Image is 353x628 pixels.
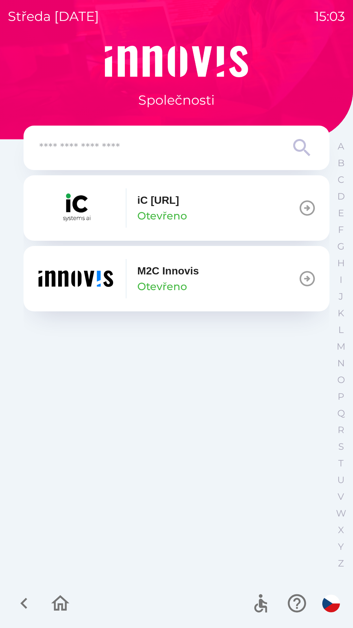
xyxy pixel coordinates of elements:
p: J [339,291,343,302]
p: K [338,307,344,319]
button: Y [333,538,349,555]
p: B [338,157,345,169]
button: Z [333,555,349,572]
button: R [333,422,349,438]
p: iC [URL] [137,192,179,208]
button: M [333,338,349,355]
button: F [333,221,349,238]
button: U [333,472,349,488]
p: S [338,441,344,452]
p: X [338,524,344,536]
p: Otevřeno [137,208,187,224]
button: S [333,438,349,455]
p: A [338,141,344,152]
button: L [333,322,349,338]
p: W [336,508,346,519]
img: cs flag [322,595,340,612]
p: N [337,358,345,369]
p: D [337,191,345,202]
button: Q [333,405,349,422]
button: X [333,522,349,538]
button: O [333,372,349,388]
p: G [337,241,345,252]
button: K [333,305,349,322]
img: 0b57a2db-d8c2-416d-bc33-8ae43c84d9d8.png [37,188,115,228]
button: iC [URL]Otevřeno [24,175,329,241]
p: F [338,224,344,235]
button: A [333,138,349,155]
p: středa [DATE] [8,7,99,26]
button: V [333,488,349,505]
p: P [338,391,344,402]
p: U [337,474,345,486]
p: Otevřeno [137,279,187,294]
p: Y [338,541,344,552]
img: Logo [24,46,329,77]
p: Q [337,408,345,419]
img: ef454dd6-c04b-4b09-86fc-253a1223f7b7.png [37,259,115,298]
button: H [333,255,349,271]
button: J [333,288,349,305]
p: 15:03 [314,7,345,26]
p: T [338,458,344,469]
p: V [338,491,344,502]
button: P [333,388,349,405]
button: W [333,505,349,522]
button: G [333,238,349,255]
p: Z [338,558,344,569]
p: I [340,274,342,286]
p: M [337,341,345,352]
button: N [333,355,349,372]
p: L [338,324,344,336]
p: O [337,374,345,386]
button: E [333,205,349,221]
p: R [338,424,344,436]
button: B [333,155,349,171]
button: D [333,188,349,205]
button: I [333,271,349,288]
button: M2C InnovisOtevřeno [24,246,329,311]
p: E [338,207,344,219]
button: T [333,455,349,472]
p: M2C Innovis [137,263,199,279]
button: C [333,171,349,188]
p: Společnosti [138,90,215,110]
p: H [337,257,345,269]
p: C [338,174,344,185]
